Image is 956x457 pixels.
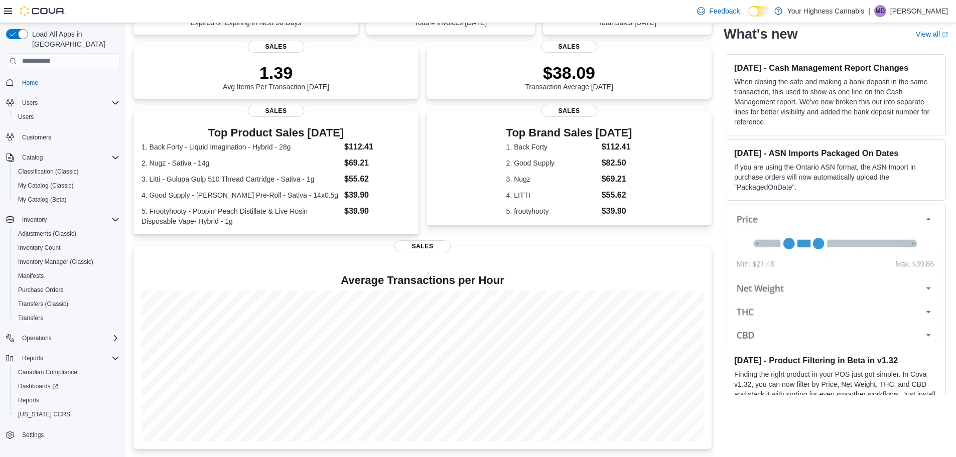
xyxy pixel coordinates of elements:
dd: $39.90 [344,205,411,217]
span: Washington CCRS [14,408,119,420]
span: Catalog [18,151,119,164]
dd: $112.41 [344,141,411,153]
span: Adjustments (Classic) [14,228,119,240]
button: Canadian Compliance [10,365,123,379]
span: Purchase Orders [14,284,119,296]
span: Inventory [18,214,119,226]
svg: External link [942,32,948,38]
a: View allExternal link [916,30,948,38]
span: Feedback [709,6,740,16]
button: Users [2,96,123,110]
button: Transfers (Classic) [10,297,123,311]
span: Transfers (Classic) [14,298,119,310]
span: Sales [541,105,597,117]
a: Dashboards [14,380,62,392]
span: Inventory Count [14,242,119,254]
dd: $39.90 [344,189,411,201]
span: Catalog [22,154,43,162]
span: Load All Apps in [GEOGRAPHIC_DATA] [28,29,119,49]
span: Transfers (Classic) [18,300,68,308]
span: Inventory Manager (Classic) [18,258,93,266]
span: Classification (Classic) [18,168,79,176]
a: Inventory Count [14,242,65,254]
a: Manifests [14,270,48,282]
a: Classification (Classic) [14,166,83,178]
a: Adjustments (Classic) [14,228,80,240]
button: Users [18,97,42,109]
span: Operations [18,332,119,344]
span: Inventory Manager (Classic) [14,256,119,268]
button: [US_STATE] CCRS [10,407,123,421]
span: Sales [394,240,451,252]
button: Inventory Manager (Classic) [10,255,123,269]
a: Feedback [693,1,744,21]
span: Settings [18,428,119,441]
span: Reports [14,394,119,406]
dt: 1. Back Forty [506,142,598,152]
a: Transfers [14,312,47,324]
button: Classification (Classic) [10,165,123,179]
span: My Catalog (Classic) [14,180,119,192]
dt: 3. Litti - Gulupa Gulp 510 Thread Cartridge - Sativa - 1g [142,174,340,184]
button: Operations [18,332,56,344]
span: Customers [18,131,119,143]
dd: $55.62 [344,173,411,185]
dt: 2. Good Supply [506,158,598,168]
span: Reports [18,396,39,404]
h3: [DATE] - ASN Imports Packaged On Dates [734,148,937,158]
button: Catalog [2,150,123,165]
h3: Top Brand Sales [DATE] [506,127,632,139]
button: Inventory [2,213,123,227]
div: Maggie Doucet [874,5,886,17]
button: Users [10,110,123,124]
span: Users [18,97,119,109]
a: Dashboards [10,379,123,393]
span: My Catalog (Classic) [18,182,74,190]
h4: Average Transactions per Hour [142,274,704,286]
dt: 4. Good Supply - [PERSON_NAME] Pre-Roll - Sativa - 14x0.5g [142,190,340,200]
p: | [868,5,870,17]
h2: What's new [724,26,797,42]
p: [PERSON_NAME] [890,5,948,17]
button: Inventory Count [10,241,123,255]
a: Purchase Orders [14,284,68,296]
a: Settings [18,429,48,441]
button: Transfers [10,311,123,325]
span: Transfers [18,314,43,322]
a: [US_STATE] CCRS [14,408,74,420]
span: Dashboards [18,382,58,390]
span: Manifests [14,270,119,282]
button: Reports [10,393,123,407]
button: Purchase Orders [10,283,123,297]
span: Sales [248,105,304,117]
span: Reports [22,354,43,362]
span: Customers [22,133,51,141]
a: Canadian Compliance [14,366,81,378]
div: Transaction Average [DATE] [525,63,613,91]
span: Home [18,76,119,89]
p: Finding the right product in your POS just got simpler. In Cova v1.32, you can now filter by Pric... [734,370,937,420]
span: Inventory Count [18,244,61,252]
dt: 2. Nugz - Sativa - 14g [142,158,340,168]
span: Users [22,99,38,107]
span: Transfers [14,312,119,324]
span: Canadian Compliance [18,368,77,376]
span: Users [14,111,119,123]
dd: $69.21 [602,173,632,185]
img: Cova [20,6,65,16]
span: Reports [18,352,119,364]
span: Settings [22,431,44,439]
dd: $82.50 [602,157,632,169]
p: Your Highness Cannabis [787,5,865,17]
dd: $39.90 [602,205,632,217]
button: My Catalog (Beta) [10,193,123,207]
button: Manifests [10,269,123,283]
p: $38.09 [525,63,613,83]
dt: 3. Nugz [506,174,598,184]
div: Avg Items Per Transaction [DATE] [223,63,329,91]
dd: $69.21 [344,157,411,169]
dt: 5. Frootyhooty - Poppin' Peach Distillate & Live Rosin Disposable Vape- Hybrid - 1g [142,206,340,226]
dd: $112.41 [602,141,632,153]
span: Dashboards [14,380,119,392]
